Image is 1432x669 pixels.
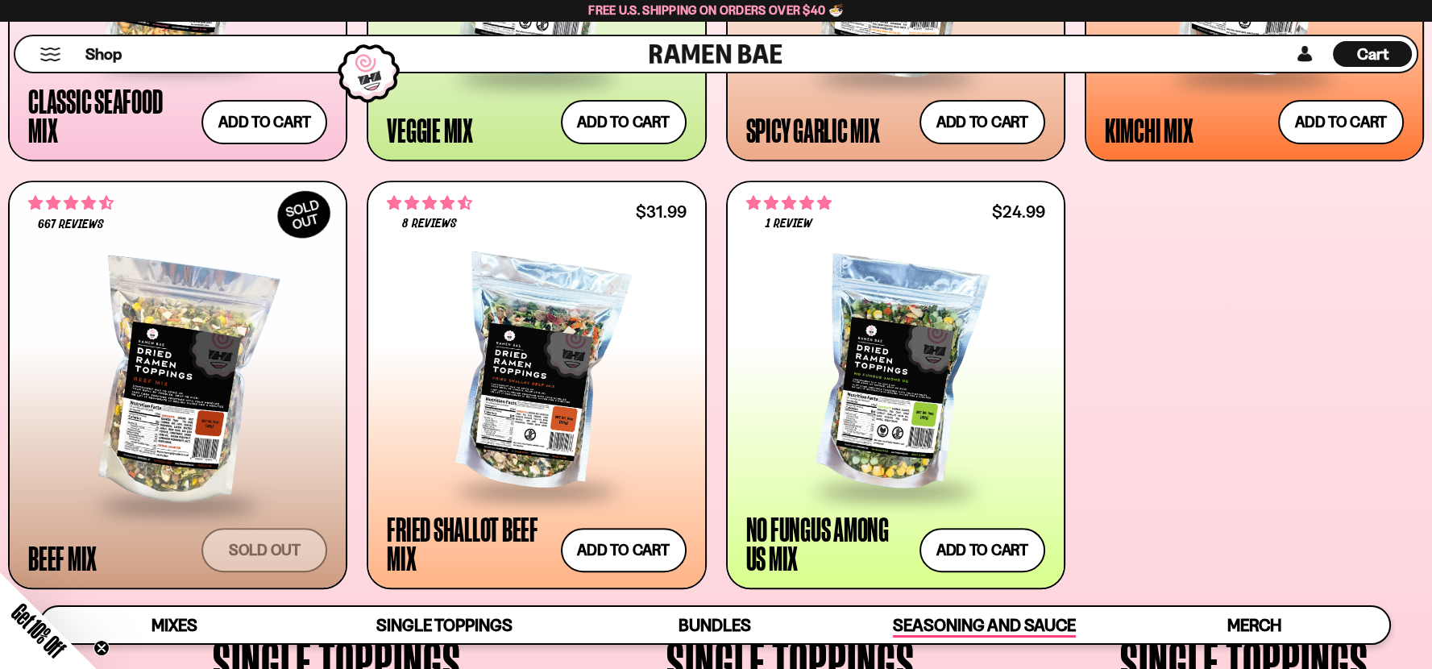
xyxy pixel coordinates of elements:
a: Merch [1119,607,1389,643]
div: SOLD OUT [269,182,338,247]
a: 4.62 stars 8 reviews $31.99 Fried Shallot Beef Mix Add to cart [367,181,706,589]
button: Close teaser [93,640,110,656]
span: 667 reviews [38,218,104,231]
span: 4.62 stars [387,193,472,214]
span: 1 review [765,218,811,231]
a: Mixes [40,607,310,643]
button: Add to cart [919,528,1045,572]
span: Cart [1357,44,1388,64]
span: Mixes [152,615,197,635]
span: Get 10% Off [7,599,70,662]
a: Single Toppings [309,607,579,643]
button: Add to cart [1278,100,1404,144]
div: Fried Shallot Beef Mix [387,514,552,572]
a: Cart [1333,36,1412,72]
button: Add to cart [201,100,327,144]
a: Seasoning and Sauce [849,607,1119,643]
a: SOLDOUT 4.64 stars 667 reviews Beef Mix Sold out [8,181,347,589]
span: Seasoning and Sauce [893,615,1076,638]
span: Free U.S. Shipping on Orders over $40 🍜 [588,2,844,18]
button: Add to cart [919,100,1045,144]
button: Add to cart [561,528,687,572]
div: Kimchi Mix [1105,115,1193,144]
span: Bundles [679,615,751,635]
button: Mobile Menu Trigger [39,48,61,61]
div: Spicy Garlic Mix [746,115,880,144]
div: $24.99 [992,204,1045,219]
a: 5.00 stars 1 review $24.99 No Fungus Among Us Mix Add to cart [726,181,1065,589]
span: Single Toppings [376,615,513,635]
a: Shop [85,41,122,67]
div: Veggie Mix [387,115,473,144]
span: Merch [1227,615,1281,635]
a: Bundles [579,607,849,643]
span: Shop [85,44,122,65]
span: 4.64 stars [28,193,114,214]
span: 5.00 stars [746,193,832,214]
div: Beef Mix [28,543,97,572]
div: $31.99 [636,204,686,219]
div: Classic Seafood Mix [28,86,193,144]
button: Add to cart [561,100,687,144]
span: 8 reviews [402,218,457,231]
div: No Fungus Among Us Mix [746,514,911,572]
